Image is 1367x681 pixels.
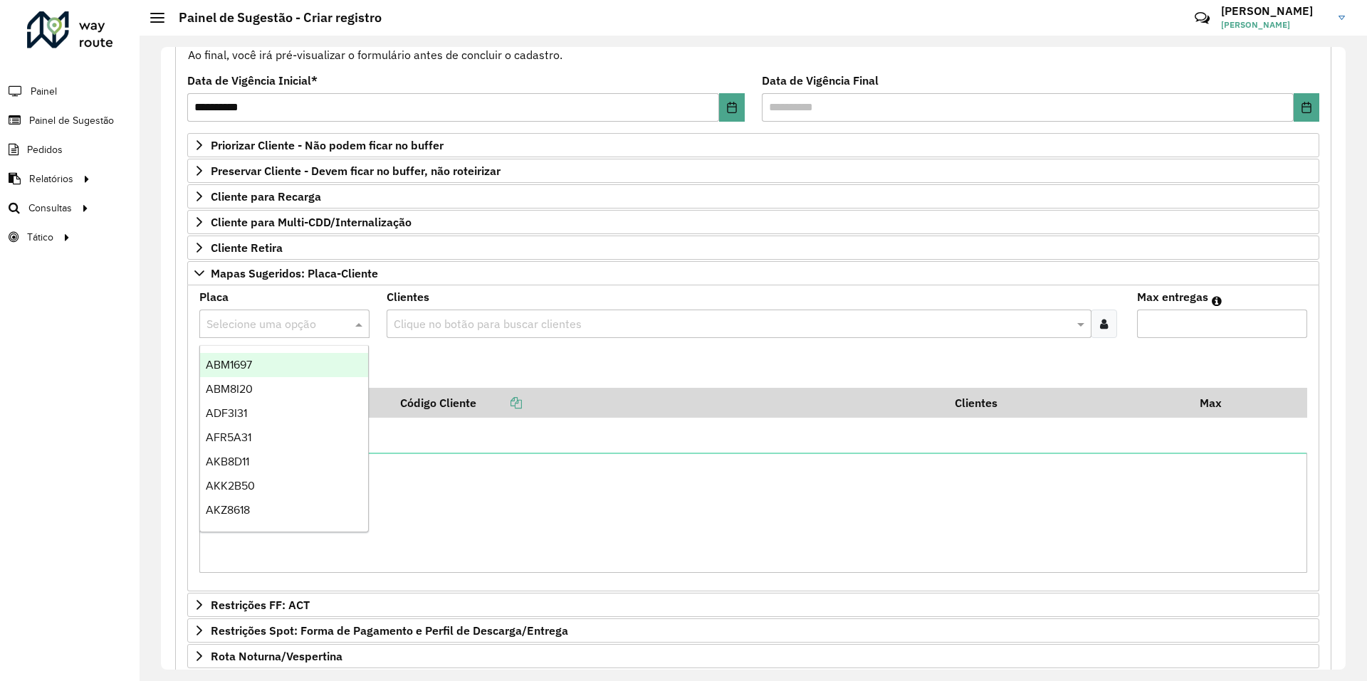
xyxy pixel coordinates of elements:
a: Preservar Cliente - Devem ficar no buffer, não roteirizar [187,159,1319,183]
span: Restrições Spot: Forma de Pagamento e Perfil de Descarga/Entrega [211,625,568,636]
span: Rota Noturna/Vespertina [211,650,342,662]
label: Max entregas [1137,288,1208,305]
span: Cliente Retira [211,242,283,253]
a: Cliente para Multi-CDD/Internalização [187,210,1319,234]
a: Copiar [476,396,522,410]
span: Cliente para Multi-CDD/Internalização [211,216,412,228]
span: ADF3I31 [206,407,247,419]
span: Painel de Sugestão [29,113,114,128]
span: Preservar Cliente - Devem ficar no buffer, não roteirizar [211,165,501,176]
span: ABM1697 [206,359,252,371]
a: Priorizar Cliente - Não podem ficar no buffer [187,133,1319,157]
a: Rota Noturna/Vespertina [187,644,1319,668]
span: AKZ8618 [206,504,250,516]
a: Contato Rápido [1187,3,1217,33]
span: Tático [27,230,53,245]
a: Restrições Spot: Forma de Pagamento e Perfil de Descarga/Entrega [187,618,1319,643]
th: Clientes [946,388,1190,418]
a: Restrições FF: ACT [187,593,1319,617]
a: Cliente Retira [187,236,1319,260]
span: Pedidos [27,142,63,157]
a: Mapas Sugeridos: Placa-Cliente [187,261,1319,285]
label: Data de Vigência Inicial [187,72,318,89]
span: ABM8I20 [206,383,253,395]
span: Relatórios [29,171,73,186]
span: Mapas Sugeridos: Placa-Cliente [211,268,378,279]
div: Mapas Sugeridos: Placa-Cliente [187,285,1319,592]
ng-dropdown-panel: Options list [199,345,369,532]
h2: Painel de Sugestão - Criar registro [164,10,382,26]
th: Max [1190,388,1247,418]
span: AKK2B50 [206,480,255,492]
a: Cliente para Recarga [187,184,1319,208]
button: Choose Date [719,93,745,122]
label: Data de Vigência Final [762,72,879,89]
span: Painel [31,84,57,99]
h3: [PERSON_NAME] [1221,4,1328,18]
span: Restrições FF: ACT [211,599,310,611]
em: Máximo de clientes que serão colocados na mesma rota com os clientes informados [1212,295,1222,307]
span: Consultas [28,201,72,216]
label: Clientes [387,288,429,305]
span: Priorizar Cliente - Não podem ficar no buffer [211,139,444,151]
th: Código Cliente [391,388,946,418]
span: AFR5A31 [206,431,251,443]
span: AKB8D11 [206,455,249,468]
button: Choose Date [1294,93,1319,122]
label: Placa [199,288,229,305]
span: [PERSON_NAME] [1221,19,1328,31]
span: Cliente para Recarga [211,191,321,202]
